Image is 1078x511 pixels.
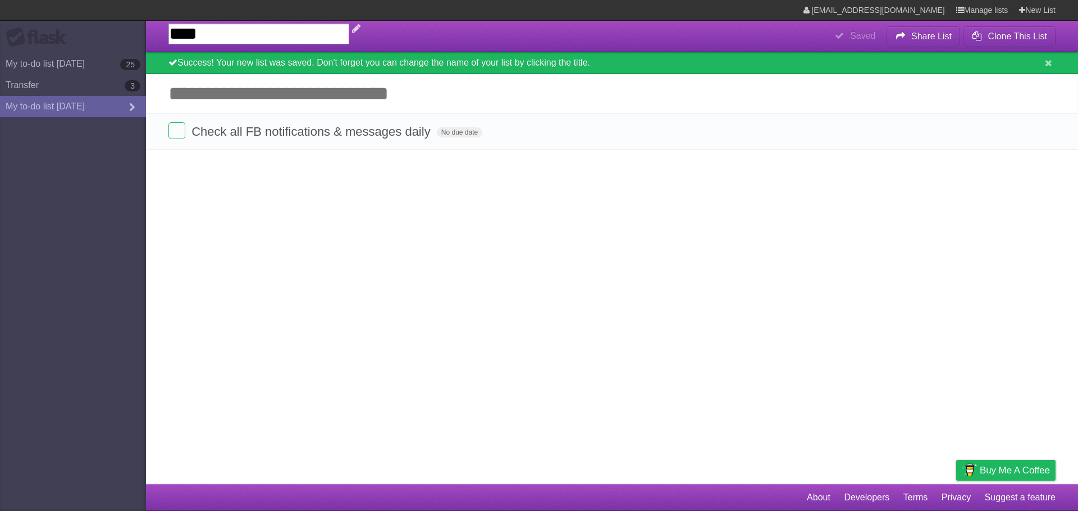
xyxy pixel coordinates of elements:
[903,487,928,508] a: Terms
[437,127,482,137] span: No due date
[850,31,875,40] b: Saved
[988,31,1047,41] b: Clone This List
[963,26,1056,47] button: Clone This List
[168,122,185,139] label: Done
[844,487,889,508] a: Developers
[125,80,140,91] b: 3
[956,460,1056,481] a: Buy me a coffee
[980,461,1050,480] span: Buy me a coffee
[807,487,830,508] a: About
[962,461,977,480] img: Buy me a coffee
[985,487,1056,508] a: Suggest a feature
[120,59,140,70] b: 25
[942,487,971,508] a: Privacy
[911,31,952,41] b: Share List
[887,26,961,47] button: Share List
[146,52,1078,74] div: Success! Your new list was saved. Don't forget you can change the name of your list by clicking t...
[6,27,73,48] div: Flask
[191,125,433,139] span: Check all FB notifications & messages daily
